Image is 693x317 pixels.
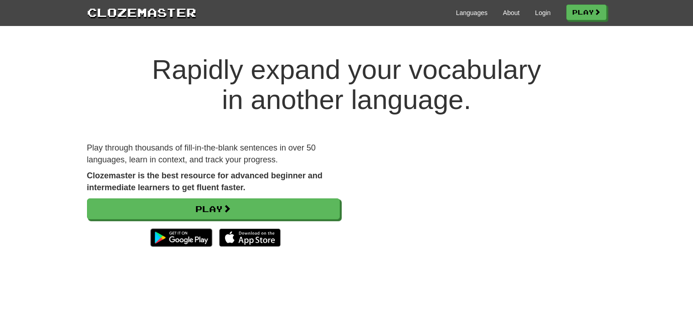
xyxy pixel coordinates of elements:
[146,224,216,251] img: Get it on Google Play
[503,8,520,17] a: About
[87,198,340,219] a: Play
[87,142,340,166] p: Play through thousands of fill-in-the-blank sentences in over 50 languages, learn in context, and...
[535,8,550,17] a: Login
[219,229,281,247] img: Download_on_the_App_Store_Badge_US-UK_135x40-25178aeef6eb6b83b96f5f2d004eda3bffbb37122de64afbaef7...
[456,8,488,17] a: Languages
[87,4,196,21] a: Clozemaster
[87,171,323,192] strong: Clozemaster is the best resource for advanced beginner and intermediate learners to get fluent fa...
[566,5,606,20] a: Play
